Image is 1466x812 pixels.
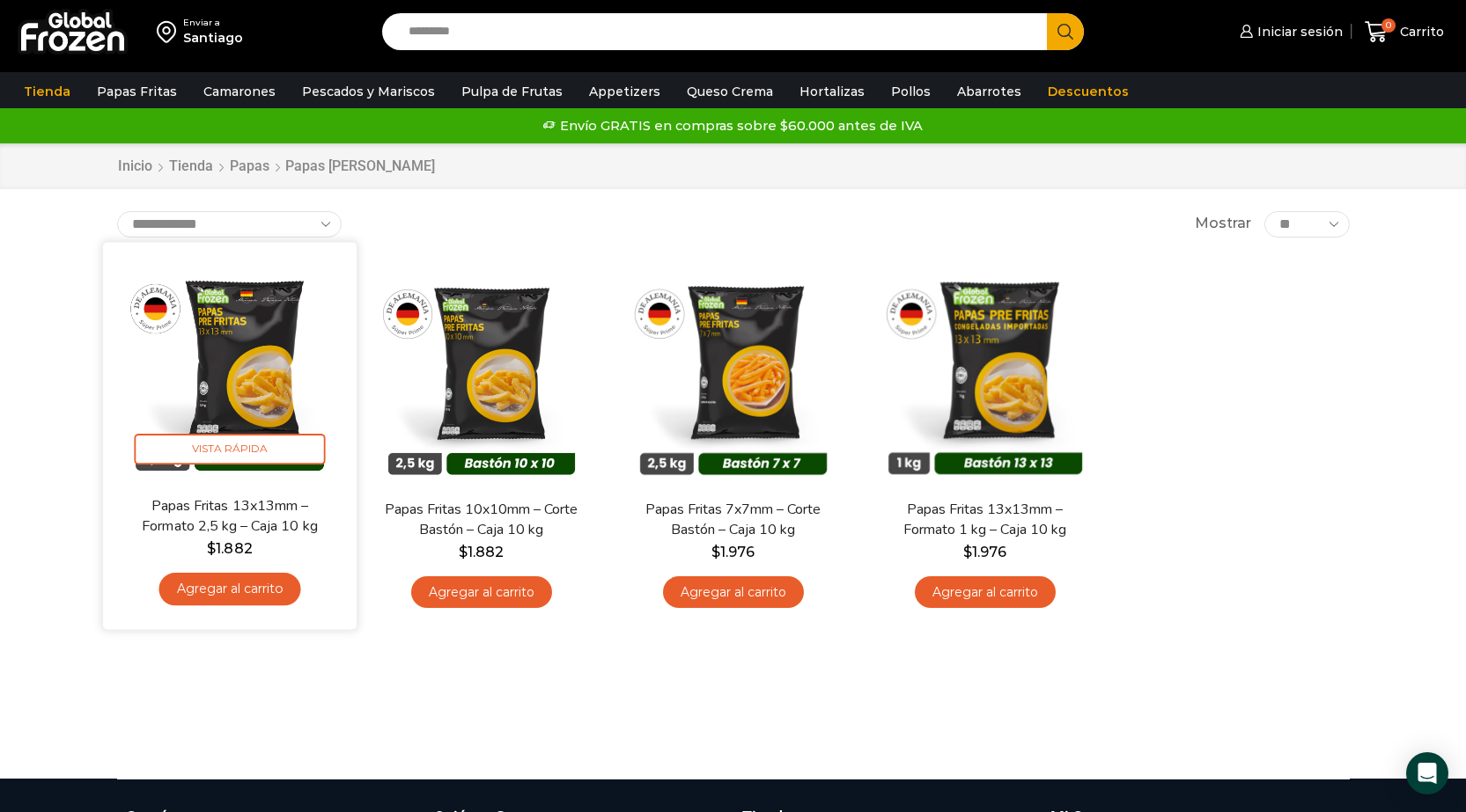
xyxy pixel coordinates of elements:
a: Pulpa de Frutas [453,75,571,108]
a: Iniciar sesión [1235,14,1343,49]
bdi: 1.882 [459,544,504,560]
span: 0 [1381,18,1396,33]
a: Agregar al carrito: “Papas Fritas 7x7mm - Corte Bastón - Caja 10 kg” [663,576,804,609]
a: Agregar al carrito: “Papas Fritas 13x13mm - Formato 2,5 kg - Caja 10 kg” [158,573,300,605]
span: Vista Rápida [134,434,325,465]
span: $ [711,544,720,560]
a: Agregar al carrito: “Papas Fritas 13x13mm - Formato 1 kg - Caja 10 kg” [915,576,1056,609]
a: Papas [229,157,270,177]
a: Tienda [15,75,79,108]
span: Carrito [1396,23,1444,40]
a: Abarrotes [948,75,1030,108]
span: $ [459,544,468,560]
a: Queso Crema [678,75,782,108]
a: Camarones [195,75,284,108]
a: Papas Fritas [88,75,186,108]
bdi: 1.976 [711,544,755,560]
a: Pollos [882,75,939,108]
div: Enviar a [183,17,243,29]
h1: Papas [PERSON_NAME] [285,157,435,174]
a: Papas Fritas 13x13mm – Formato 1 kg – Caja 10 kg [883,500,1086,540]
a: Papas Fritas 13x13mm – Formato 2,5 kg – Caja 10 kg [127,495,331,537]
a: Papas Fritas 10x10mm – Corte Bastón – Caja 10 kg [379,500,582,540]
a: Tienda [168,157,214,177]
a: Pescados y Mariscos [293,75,444,108]
bdi: 1.882 [207,539,252,556]
span: Iniciar sesión [1253,23,1343,40]
button: Search button [1047,13,1084,50]
a: Papas Fritas 7x7mm – Corte Bastón – Caja 10 kg [631,500,834,540]
div: Santiago [183,29,243,47]
a: 0 Carrito [1360,11,1448,53]
nav: Breadcrumb [117,157,435,177]
span: $ [963,544,972,560]
img: address-field-icon.svg [157,17,183,47]
span: Mostrar [1195,214,1251,234]
a: Descuentos [1039,75,1138,108]
span: $ [207,539,216,556]
a: Hortalizas [791,75,873,108]
select: Pedido de la tienda [117,211,342,238]
div: Open Intercom Messenger [1406,752,1448,794]
a: Appetizers [580,75,669,108]
bdi: 1.976 [963,544,1006,560]
a: Agregar al carrito: “Papas Fritas 10x10mm - Corte Bastón - Caja 10 kg” [411,576,552,609]
a: Inicio [117,157,153,177]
